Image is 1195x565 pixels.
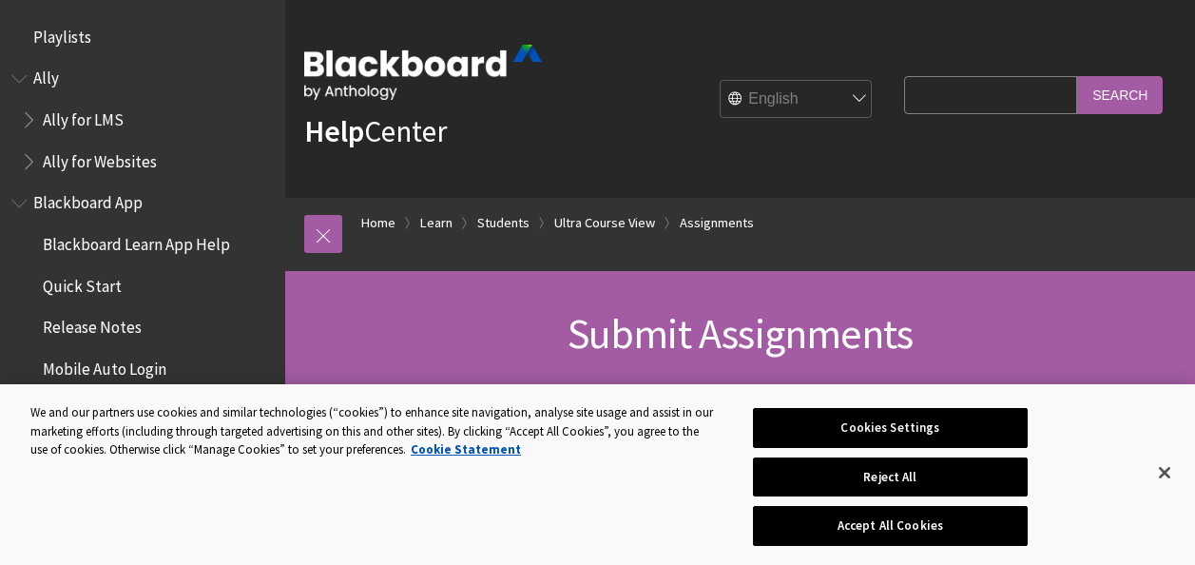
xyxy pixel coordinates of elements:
a: Home [361,211,395,235]
input: Search [1077,76,1163,113]
button: Reject All [753,458,1028,497]
a: Assignments [680,211,754,235]
a: Learn [420,211,453,235]
span: Quick Start [43,270,122,296]
button: Cookies Settings [753,408,1028,448]
strong: Help [304,112,364,150]
nav: Book outline for Anthology Ally Help [11,63,274,178]
a: Ultra Course View [554,211,655,235]
a: Students [477,211,530,235]
nav: Book outline for Playlists [11,21,274,53]
div: We and our partners use cookies and similar technologies (“cookies”) to enhance site navigation, ... [30,403,717,459]
a: HelpCenter [304,112,447,150]
img: Blackboard by Anthology [304,45,542,100]
select: Site Language Selector [721,81,873,119]
button: Close [1144,452,1185,494]
span: Blackboard Learn App Help [43,228,230,254]
button: Accept All Cookies [753,506,1028,546]
span: Ally for LMS [43,104,124,129]
span: Ally for Websites [43,146,157,171]
span: Ally [33,63,59,88]
span: Submit Assignments [568,307,914,360]
a: More information about your privacy, opens in a new tab [411,441,521,458]
span: Playlists [33,21,91,47]
span: Blackboard App [33,187,143,213]
span: Release Notes [43,312,142,338]
span: Mobile Auto Login [43,353,166,379]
